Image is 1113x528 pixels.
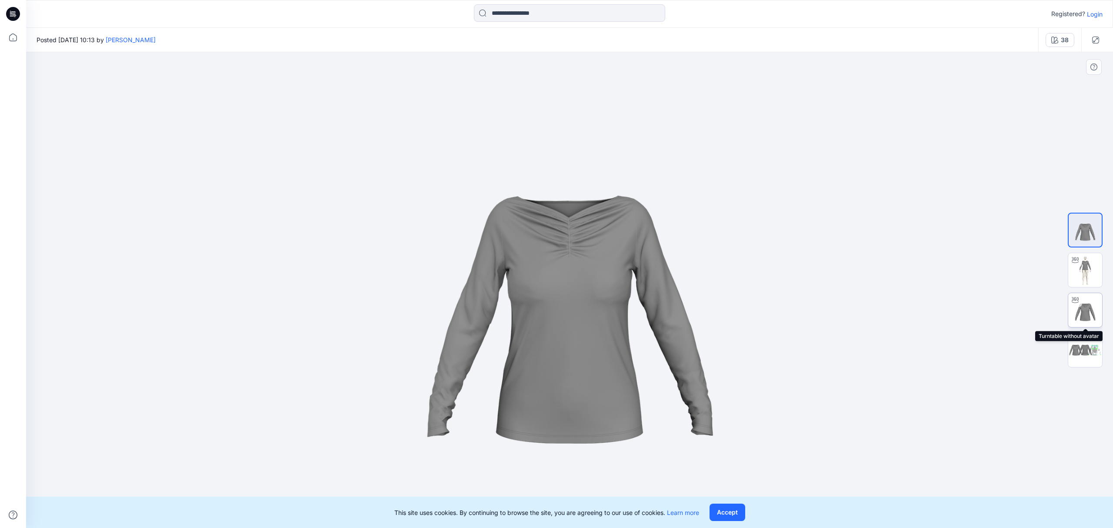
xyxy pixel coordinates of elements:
[106,36,156,43] a: [PERSON_NAME]
[1051,9,1085,19] p: Registered?
[1068,293,1102,327] img: Turntable without avatar
[1068,253,1102,287] img: Turntable with avatar
[1061,35,1069,45] div: 38
[667,509,699,516] a: Learn more
[394,508,699,517] p: This site uses cookies. By continuing to browse the site, you are agreeing to our use of cookies.
[710,504,745,521] button: Accept
[1046,33,1074,47] button: 38
[1087,10,1103,19] p: Login
[1068,340,1102,361] img: All colorways
[1069,214,1102,247] img: Front
[37,35,156,44] span: Posted [DATE] 10:13 by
